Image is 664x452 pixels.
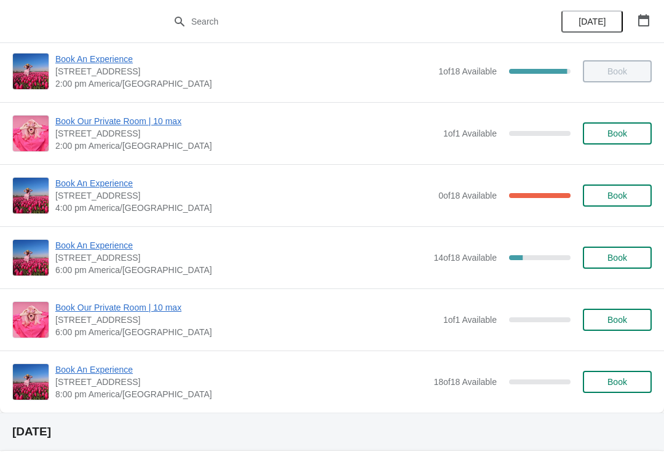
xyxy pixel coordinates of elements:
span: 6:00 pm America/[GEOGRAPHIC_DATA] [55,326,437,338]
span: Book [607,377,627,387]
span: Book Our Private Room | 10 max [55,115,437,127]
img: Book An Experience | 1815 North Milwaukee Avenue, Chicago, IL, USA | 4:00 pm America/Chicago [13,178,49,213]
h2: [DATE] [12,426,652,438]
span: 2:00 pm America/[GEOGRAPHIC_DATA] [55,77,432,90]
span: 1 of 1 Available [443,129,497,138]
span: Book An Experience [55,363,427,376]
span: Book An Experience [55,177,432,189]
img: Book Our Private Room | 10 max | 1815 N. Milwaukee Ave., Chicago, IL 60647 | 6:00 pm America/Chicago [13,302,49,338]
span: Book Our Private Room | 10 max [55,301,437,314]
img: Book Our Private Room | 10 max | 1815 N. Milwaukee Ave., Chicago, IL 60647 | 2:00 pm America/Chicago [13,116,49,151]
span: [STREET_ADDRESS] [55,127,437,140]
span: [STREET_ADDRESS] [55,376,427,388]
span: [STREET_ADDRESS] [55,65,432,77]
span: 18 of 18 Available [433,377,497,387]
span: [DATE] [579,17,606,26]
span: Book [607,253,627,263]
img: Book An Experience | 1815 North Milwaukee Avenue, Chicago, IL, USA | 2:00 pm America/Chicago [13,54,49,89]
span: Book An Experience [55,239,427,252]
span: Book An Experience [55,53,432,65]
span: 4:00 pm America/[GEOGRAPHIC_DATA] [55,202,432,214]
img: Book An Experience | 1815 North Milwaukee Avenue, Chicago, IL, USA | 8:00 pm America/Chicago [13,364,49,400]
button: [DATE] [561,10,623,33]
span: 1 of 1 Available [443,315,497,325]
span: Book [607,315,627,325]
span: Book [607,191,627,200]
span: [STREET_ADDRESS] [55,252,427,264]
span: [STREET_ADDRESS] [55,314,437,326]
button: Book [583,309,652,331]
button: Book [583,122,652,145]
span: [STREET_ADDRESS] [55,189,432,202]
span: 14 of 18 Available [433,253,497,263]
button: Book [583,371,652,393]
button: Book [583,184,652,207]
span: 0 of 18 Available [438,191,497,200]
span: 8:00 pm America/[GEOGRAPHIC_DATA] [55,388,427,400]
span: 1 of 18 Available [438,66,497,76]
input: Search [191,10,498,33]
span: Book [607,129,627,138]
span: 6:00 pm America/[GEOGRAPHIC_DATA] [55,264,427,276]
span: 2:00 pm America/[GEOGRAPHIC_DATA] [55,140,437,152]
img: Book An Experience | 1815 North Milwaukee Avenue, Chicago, IL, USA | 6:00 pm America/Chicago [13,240,49,276]
button: Book [583,247,652,269]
